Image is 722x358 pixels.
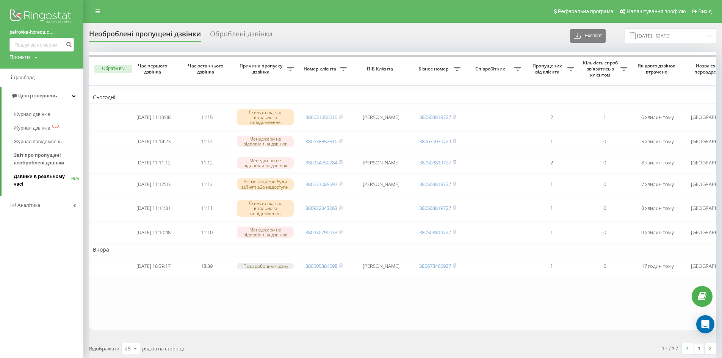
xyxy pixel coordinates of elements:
a: Дзвінки в реальному часіNEW [14,170,83,191]
a: 1 [693,343,705,354]
td: [PERSON_NAME] [351,257,411,275]
span: Звіт про пропущені необроблені дзвінки [14,152,80,167]
div: Менеджери не відповіли на дзвінок [237,157,294,169]
span: Як довго дзвінок втрачено [637,63,678,75]
td: 0 [578,131,631,152]
div: 1 - 7 з 7 [662,344,678,352]
a: 380505384698 [305,263,337,269]
td: 2 [525,105,578,130]
span: Журнал дзвінків [14,124,50,132]
td: [DATE] 11:14:23 [127,131,180,152]
td: 11:14 [180,131,233,152]
span: Відображати [89,345,119,352]
td: 0 [578,153,631,173]
span: Журнал повідомлень [14,138,62,145]
a: Звіт про пропущені необроблені дзвінки [14,149,83,170]
td: 1 [525,131,578,152]
td: 1 [525,174,578,194]
div: Усі менеджери були зайняті або недоступні [237,178,294,190]
td: [DATE] 11:11:12 [127,153,180,173]
a: 380503819727 [419,159,451,166]
span: Причина пропуску дзвінка [237,63,287,75]
td: [PERSON_NAME] [351,153,411,173]
div: Скинуто під час вітального повідомлення [237,109,294,126]
div: Open Intercom Messenger [696,315,714,333]
td: 1 [525,222,578,242]
td: 0 [578,196,631,221]
td: 8 хвилин тому [631,196,684,221]
a: 380503819727 [419,205,451,211]
td: [PERSON_NAME] [351,174,411,194]
input: Пошук за номером [9,38,74,52]
td: [DATE] 11:11:31 [127,196,180,221]
td: [DATE] 11:13:08 [127,105,180,130]
div: Оброблені дзвінки [210,30,272,42]
a: 380934550784 [305,159,337,166]
td: 9 хвилин тому [631,222,684,242]
td: 5 хвилин тому [631,131,684,152]
td: 1 [578,105,631,130]
a: Журнал дзвінків [14,108,83,121]
a: 380932343063 [305,205,337,211]
td: 0 [578,222,631,242]
button: Експорт [570,29,606,43]
img: Ringostat logo [9,8,74,27]
td: [DATE] 18:39:17 [127,257,180,275]
span: ПІБ Клієнта [357,66,405,72]
span: Дашборд [14,75,35,80]
td: 2 [525,153,578,173]
span: Час останнього дзвінка [186,63,227,75]
td: [PERSON_NAME] [351,105,411,130]
td: 18:39 [180,257,233,275]
span: Журнал дзвінків [14,111,50,118]
td: 6 [578,257,631,275]
td: 1 [525,196,578,221]
span: Час першого дзвінка [133,63,174,75]
a: 380631550010 [305,114,337,120]
td: [DATE] 11:12:03 [127,174,180,194]
a: petrovka-horeca.c... [9,28,74,36]
span: Співробітник [468,66,514,72]
span: Вихід [699,8,712,14]
a: 380503819727 [419,229,451,236]
span: Реферальна програма [558,8,614,14]
button: Обрати всі [94,65,132,73]
td: 1 [525,257,578,275]
span: Пропущених від клієнта [529,63,567,75]
a: 380678466927 [419,263,451,269]
span: Дзвінки в реальному часі [14,173,71,188]
a: 380503819727 [419,181,451,188]
a: 380930790033 [305,229,337,236]
td: 7 хвилин тому [631,174,684,194]
td: 11:10 [180,222,233,242]
a: 380676030729 [419,138,451,145]
div: Менеджери не відповіли на дзвінок [237,136,294,147]
td: 11:15 [180,105,233,130]
td: [DATE] 11:10:48 [127,222,180,242]
div: Скинуто під час вітального повідомлення [237,200,294,217]
a: 380631085697 [305,181,337,188]
div: Проекти [9,53,30,61]
td: 17 годин тому [631,257,684,275]
td: 6 хвилин тому [631,105,684,130]
span: Центр звернень [18,93,57,98]
div: Необроблені пропущені дзвінки [89,30,201,42]
td: 11:11 [180,196,233,221]
td: 0 [578,174,631,194]
a: 380503819727 [419,114,451,120]
span: рядків на сторінці [142,345,184,352]
a: 380638552516 [305,138,337,145]
td: 11:12 [180,153,233,173]
td: 8 хвилин тому [631,153,684,173]
td: 11:12 [180,174,233,194]
span: Аналiтика [17,202,40,208]
a: Центр звернень [2,87,83,105]
span: Бізнес номер [415,66,454,72]
span: Номер клієнта [301,66,340,72]
div: 25 [125,345,131,352]
div: Менеджери не відповіли на дзвінок [237,227,294,238]
a: Журнал повідомлень [14,135,83,149]
div: Поза робочим часом [237,263,294,269]
span: Кількість спроб зв'язатись з клієнтом [582,60,620,78]
a: Журнал дзвінківOLD [14,121,83,135]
